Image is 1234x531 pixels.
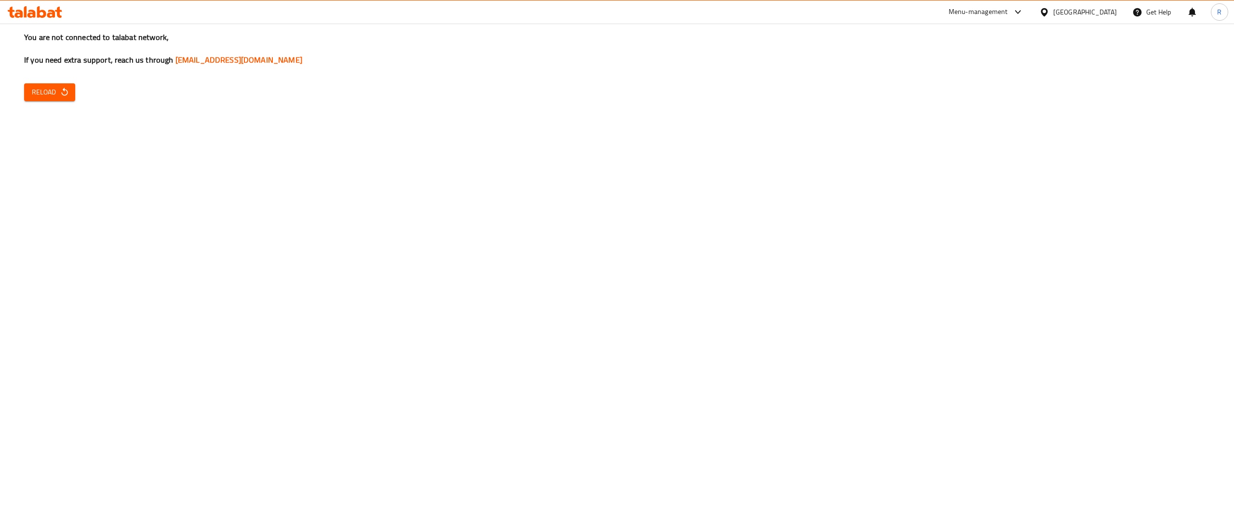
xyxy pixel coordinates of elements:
[1053,7,1117,17] div: [GEOGRAPHIC_DATA]
[24,32,1210,66] h3: You are not connected to talabat network, If you need extra support, reach us through
[24,83,75,101] button: Reload
[949,6,1008,18] div: Menu-management
[175,53,302,67] a: [EMAIL_ADDRESS][DOMAIN_NAME]
[32,86,67,98] span: Reload
[1217,7,1221,17] span: R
